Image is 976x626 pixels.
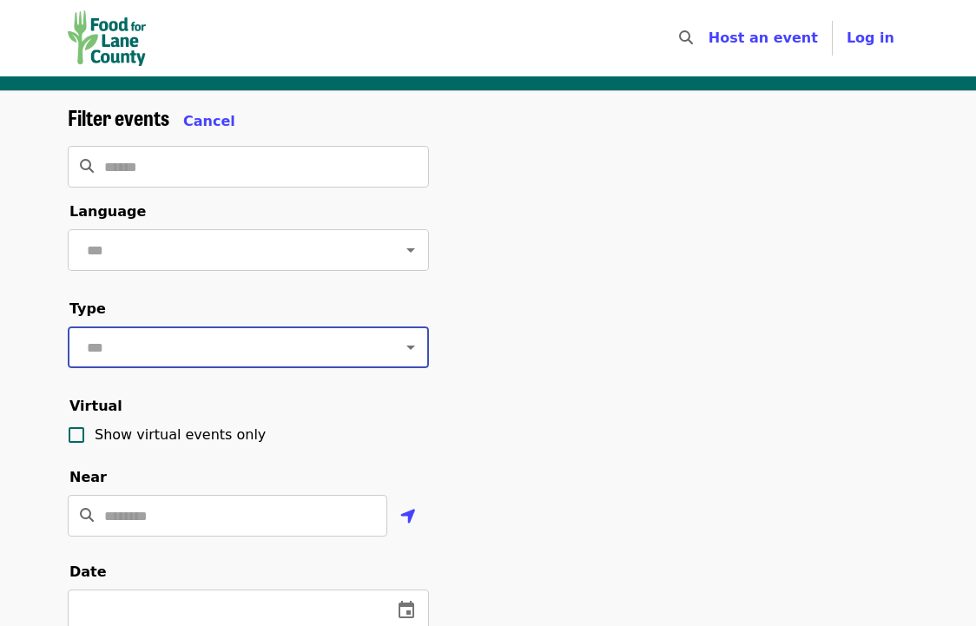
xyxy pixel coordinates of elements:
i: location-arrow icon [400,506,416,527]
a: Host an event [709,30,818,46]
img: Food for Lane County - Home [68,10,146,66]
input: Location [104,495,387,537]
span: Show virtual events only [95,426,266,443]
button: Use my location [387,497,429,538]
span: Virtual [69,398,122,414]
span: Filter events [68,102,169,132]
span: Type [69,300,106,317]
button: Open [399,335,423,359]
i: search icon [679,30,693,46]
input: Search [703,17,717,59]
span: Log in [847,30,894,46]
i: search icon [80,158,94,175]
input: Search [104,146,429,188]
span: Language [69,203,146,220]
span: Near [69,469,107,485]
i: search icon [80,507,94,524]
button: Open [399,238,423,262]
button: Cancel [183,111,235,132]
button: Log in [833,21,908,56]
span: Cancel [183,113,235,129]
span: Date [69,563,107,580]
